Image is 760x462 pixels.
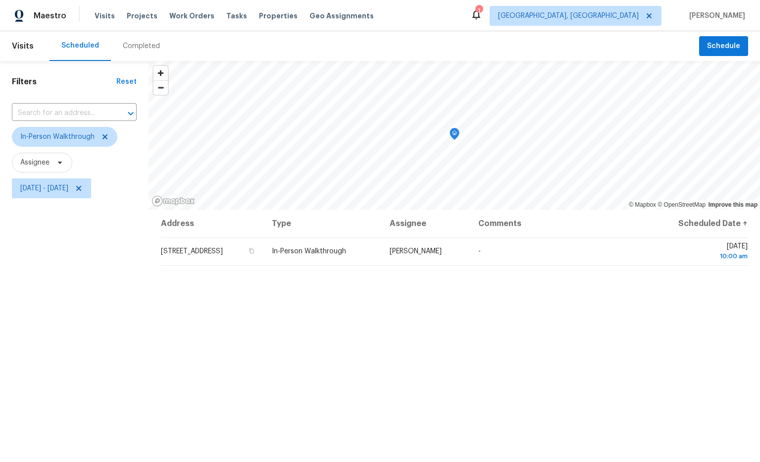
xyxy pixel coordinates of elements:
[655,243,748,261] span: [DATE]
[247,246,256,255] button: Copy Address
[149,61,760,210] canvas: Map
[20,132,95,142] span: In-Person Walkthrough
[647,210,748,237] th: Scheduled Date ↑
[12,35,34,57] span: Visits
[264,210,382,237] th: Type
[20,183,68,193] span: [DATE] - [DATE]
[127,11,157,21] span: Projects
[685,11,745,21] span: [PERSON_NAME]
[707,40,740,53] span: Schedule
[658,201,706,208] a: OpenStreetMap
[152,195,195,207] a: Mapbox homepage
[226,12,247,19] span: Tasks
[475,6,482,16] div: 1
[309,11,374,21] span: Geo Assignments
[470,210,647,237] th: Comments
[123,41,160,51] div: Completed
[12,77,116,87] h1: Filters
[160,210,264,237] th: Address
[124,107,138,120] button: Open
[259,11,298,21] span: Properties
[169,11,214,21] span: Work Orders
[20,158,50,168] span: Assignee
[629,201,656,208] a: Mapbox
[272,248,346,255] span: In-Person Walkthrough
[655,251,748,261] div: 10:00 am
[450,128,459,143] div: Map marker
[153,81,168,95] span: Zoom out
[390,248,442,255] span: [PERSON_NAME]
[498,11,639,21] span: [GEOGRAPHIC_DATA], [GEOGRAPHIC_DATA]
[699,36,748,57] button: Schedule
[153,80,168,95] button: Zoom out
[12,106,109,121] input: Search for an address...
[709,201,758,208] a: Improve this map
[95,11,115,21] span: Visits
[116,77,137,87] div: Reset
[382,210,470,237] th: Assignee
[61,41,99,51] div: Scheduled
[478,248,481,255] span: -
[161,248,223,255] span: [STREET_ADDRESS]
[34,11,66,21] span: Maestro
[153,66,168,80] button: Zoom in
